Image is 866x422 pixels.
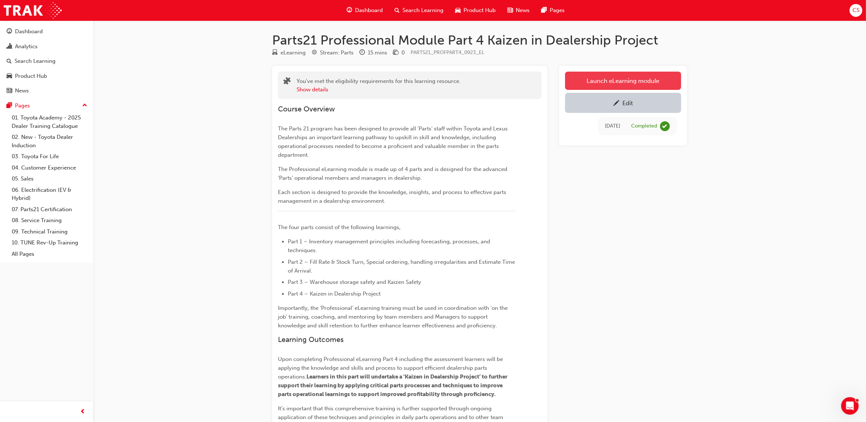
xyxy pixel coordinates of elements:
span: Course Overview [278,105,335,113]
span: Part 2 – Fill Rate & Stock Turn, Special ordering, handling irregularities and Estimate Time of A... [288,259,516,274]
a: News [3,84,90,98]
span: Each section is designed to provide the knowledge, insights, and process to effective parts manag... [278,189,508,204]
a: 07. Parts21 Certification [9,204,90,215]
div: News [15,87,29,95]
a: Edit [565,93,681,113]
a: 03. Toyota For Life [9,151,90,162]
span: Pages [550,6,565,15]
span: Part 1 – Inventory management principles including forecasting, processes, and techniques. [288,238,492,254]
a: 02. New - Toyota Dealer Induction [9,132,90,151]
a: search-iconSearch Learning [389,3,449,18]
div: Price [393,48,405,57]
button: Pages [3,99,90,113]
a: 04. Customer Experience [9,162,90,174]
span: The Parts 21 program has been designed to provide all 'Parts' staff within Toyota and Lexus Deale... [278,125,509,158]
a: 01. Toyota Academy - 2025 Dealer Training Catalogue [9,112,90,132]
div: Edit [622,99,633,107]
a: Dashboard [3,25,90,38]
span: money-icon [393,50,398,56]
div: Search Learning [15,57,56,65]
span: clock-icon [359,50,365,56]
span: CS [852,6,859,15]
span: Upon completing Professional eLearning Part 4 including the assessment learners will be applying ... [278,356,504,380]
span: Product Hub [463,6,496,15]
a: pages-iconPages [535,3,571,18]
a: Search Learning [3,54,90,68]
span: search-icon [394,6,400,15]
button: CS [850,4,862,17]
span: puzzle-icon [283,78,291,86]
span: Learning resource code [411,49,484,56]
div: Duration [359,48,387,57]
span: The Professional eLearning module is made up of 4 parts and is designed for the advanced ‘Parts’ ... [278,166,509,181]
a: 06. Electrification (EV & Hybrid) [9,185,90,204]
a: Analytics [3,40,90,53]
div: Product Hub [15,72,47,80]
h1: Parts21 Professional Module Part 4 Kaizen in Dealership Project [272,32,687,48]
div: Analytics [15,42,38,51]
span: car-icon [455,6,461,15]
span: up-icon [82,101,87,110]
span: car-icon [7,73,12,80]
span: chart-icon [7,43,12,50]
a: news-iconNews [501,3,535,18]
a: guage-iconDashboard [341,3,389,18]
a: Product Hub [3,69,90,83]
span: Part 4 – Kaizen in Dealership Project [288,290,381,297]
a: 05. Sales [9,173,90,185]
div: You've met the eligibility requirements for this learning resource. [297,77,461,94]
span: Learning Outcomes [278,335,344,344]
div: Stream: Parts [320,49,354,57]
div: Stream [312,48,354,57]
div: Pages [15,102,30,110]
div: Tue Nov 28 2023 11:00:00 GMT+1100 (Australian Eastern Daylight Time) [605,122,620,130]
a: Launch eLearning module [565,72,681,90]
span: pages-icon [7,103,12,109]
a: 09. Technical Training [9,226,90,237]
iframe: Intercom live chat [841,397,859,415]
span: prev-icon [80,407,86,417]
span: Importantly, the ‘Professional’ eLearning training must be used in coordination with 'on the job'... [278,305,509,329]
a: car-iconProduct Hub [449,3,501,18]
span: guage-icon [7,28,12,35]
div: Completed [631,123,657,130]
span: target-icon [312,50,317,56]
span: The four parts consist of the following learnings, [278,224,401,231]
img: Trak [4,2,62,19]
div: 15 mins [368,49,387,57]
span: Dashboard [355,6,383,15]
span: Learners in this part will undertake a ‘Kaizen in Dealership Project’ to further support their le... [278,373,508,398]
button: Show details [297,85,328,94]
span: pages-icon [541,6,547,15]
div: Dashboard [15,27,43,36]
a: 10. TUNE Rev-Up Training [9,237,90,248]
span: learningRecordVerb_COMPLETE-icon [660,121,670,131]
span: learningResourceType_ELEARNING-icon [272,50,278,56]
a: All Pages [9,248,90,260]
div: eLearning [281,49,306,57]
span: Search Learning [403,6,443,15]
span: news-icon [7,88,12,94]
div: Type [272,48,306,57]
a: 08. Service Training [9,215,90,226]
div: 0 [401,49,405,57]
span: News [516,6,530,15]
button: DashboardAnalyticsSearch LearningProduct HubNews [3,23,90,99]
span: search-icon [7,58,12,65]
span: news-icon [507,6,513,15]
span: pencil-icon [613,100,619,107]
span: guage-icon [347,6,352,15]
span: Part 3 – Warehouse storage safety and Kaizen Safety [288,279,421,285]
